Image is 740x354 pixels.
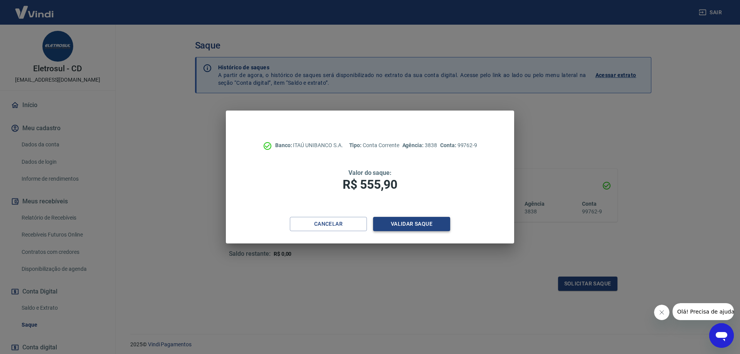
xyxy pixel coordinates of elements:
iframe: Mensagem da empresa [673,303,734,320]
span: Tipo: [349,142,363,148]
span: R$ 555,90 [343,177,397,192]
button: Cancelar [290,217,367,231]
iframe: Fechar mensagem [654,305,669,320]
span: Olá! Precisa de ajuda? [5,5,65,12]
p: 3838 [402,141,437,149]
span: Conta: [440,142,457,148]
iframe: Botão para abrir a janela de mensagens [709,323,734,348]
p: ITAÚ UNIBANCO S.A. [275,141,343,149]
button: Validar saque [373,217,450,231]
p: 99762-9 [440,141,477,149]
span: Agência: [402,142,425,148]
p: Conta Corrente [349,141,399,149]
span: Banco: [275,142,293,148]
span: Valor do saque: [348,169,392,176]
